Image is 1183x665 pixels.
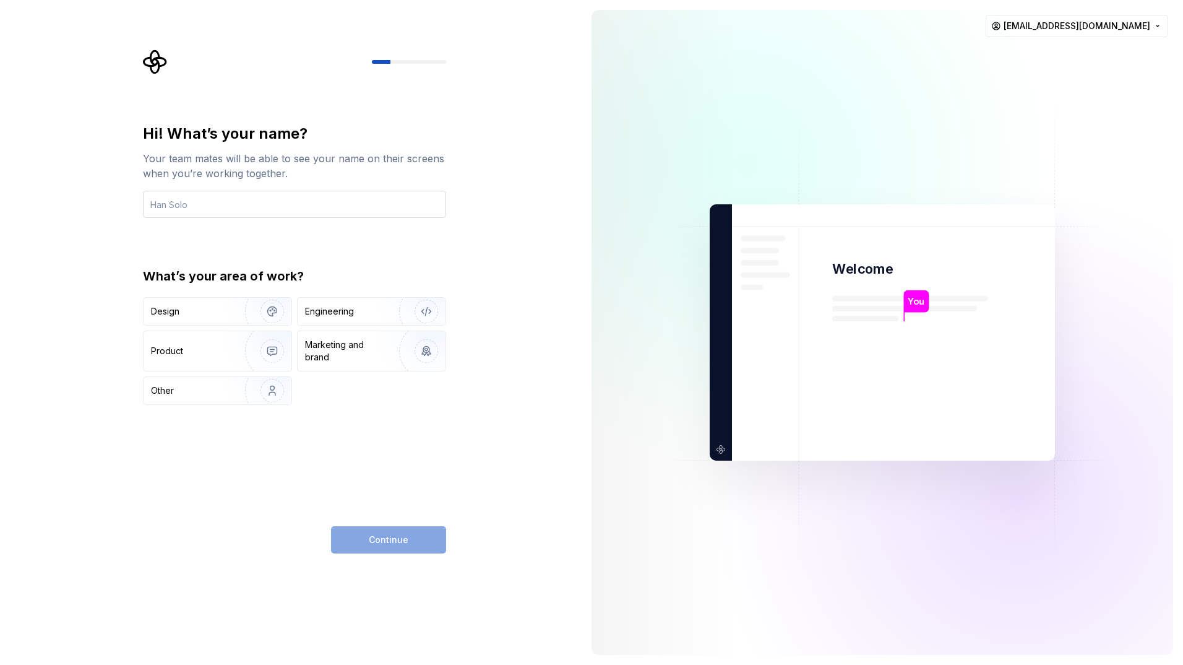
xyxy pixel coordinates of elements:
[143,50,168,74] svg: Supernova Logo
[143,267,446,285] div: What’s your area of work?
[1004,20,1150,32] span: [EMAIL_ADDRESS][DOMAIN_NAME]
[151,345,183,357] div: Product
[143,191,446,218] input: Han Solo
[986,15,1168,37] button: [EMAIL_ADDRESS][DOMAIN_NAME]
[151,385,174,397] div: Other
[908,295,924,308] p: You
[143,151,446,181] div: Your team mates will be able to see your name on their screens when you’re working together.
[143,124,446,144] div: Hi! What’s your name?
[305,339,389,363] div: Marketing and brand
[151,305,179,318] div: Design
[305,305,354,318] div: Engineering
[832,260,893,278] p: Welcome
